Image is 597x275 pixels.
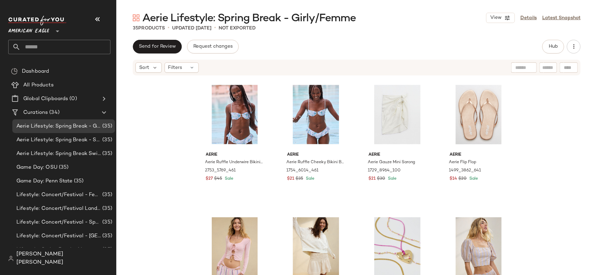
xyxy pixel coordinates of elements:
[22,68,49,75] span: Dashboard
[23,95,68,103] span: Global Clipboards
[287,176,294,182] span: $21
[449,168,481,174] span: 1499_3862_641
[8,23,49,36] span: American Eagle
[168,24,169,32] span: •
[490,15,502,21] span: View
[73,177,84,185] span: (35)
[368,159,415,166] span: Aerie Gauze Mini Sarong
[8,16,66,25] img: cfy_white_logo.C9jOOHJF.svg
[224,177,234,181] span: Sale
[16,205,101,213] span: Lifestyle: Concert/Festival Landing Page
[16,232,101,240] span: Lifestyle: Concert/Festival - [GEOGRAPHIC_DATA]
[287,152,345,158] span: Aerie
[101,191,112,199] span: (35)
[486,13,515,23] button: View
[215,176,222,182] span: $45
[101,218,112,226] span: (35)
[101,205,112,213] span: (35)
[139,64,149,71] span: Sort
[16,164,57,171] span: Game Day: OSU
[363,80,432,149] img: 1729_8964_100_f
[139,44,176,49] span: Send for Review
[205,168,236,174] span: 2753_5769_461
[142,12,356,25] span: Aerie Lifestyle: Spring Break - Girly/Femme
[449,159,476,166] span: Aerie Flip Flop
[206,152,264,158] span: Aerie
[16,218,101,226] span: Lifestyle: Concert/Festival - Sporty
[520,14,537,22] a: Details
[16,191,101,199] span: Lifestyle: Concert/Festival - Femme
[133,40,182,53] button: Send for Review
[16,250,111,267] span: [PERSON_NAME] [PERSON_NAME]
[168,64,182,71] span: Filters
[16,122,101,130] span: Aerie Lifestyle: Spring Break - Girly/Femme
[286,159,344,166] span: Aerie Ruffle Cheeky Bikini Bottom
[101,150,112,158] span: (35)
[214,24,216,32] span: •
[16,246,101,254] span: Lifestyle: Spring Break- Airport Style
[468,177,478,181] span: Sale
[101,232,112,240] span: (35)
[16,177,73,185] span: Game Day: Penn State
[304,177,314,181] span: Sale
[101,246,112,254] span: (35)
[205,159,263,166] span: Aerie Ruffle Underwire Bikini Top
[368,152,426,158] span: Aerie
[16,136,101,144] span: Aerie Lifestyle: Spring Break - Sporty
[16,150,101,158] span: Aerie Lifestyle: Spring Break Swimsuits Landing Page
[296,176,303,182] span: $35
[542,40,564,53] button: Hub
[8,256,14,261] img: svg%3e
[133,25,165,32] div: Products
[286,168,319,174] span: 1754_6014_461
[187,40,238,53] button: Request changes
[368,176,376,182] span: $21
[387,177,397,181] span: Sale
[101,136,112,144] span: (35)
[48,109,60,117] span: (34)
[172,25,211,32] p: updated [DATE]
[68,95,77,103] span: (0)
[23,109,48,117] span: Curations
[368,168,401,174] span: 1729_8964_100
[200,80,269,149] img: 2753_5769_461_of
[450,152,507,158] span: Aerie
[193,44,233,49] span: Request changes
[101,122,112,130] span: (35)
[542,14,581,22] a: Latest Snapshot
[57,164,69,171] span: (35)
[133,14,140,21] img: svg%3e
[377,176,385,182] span: $30
[548,44,558,49] span: Hub
[133,26,138,31] span: 35
[450,176,457,182] span: $14
[23,81,54,89] span: All Products
[282,80,350,149] img: 1754_6014_461_of
[444,80,513,149] img: 1499_3862_641_f
[206,176,213,182] span: $27
[11,68,18,75] img: svg%3e
[458,176,467,182] span: $20
[219,25,256,32] p: Not Exported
